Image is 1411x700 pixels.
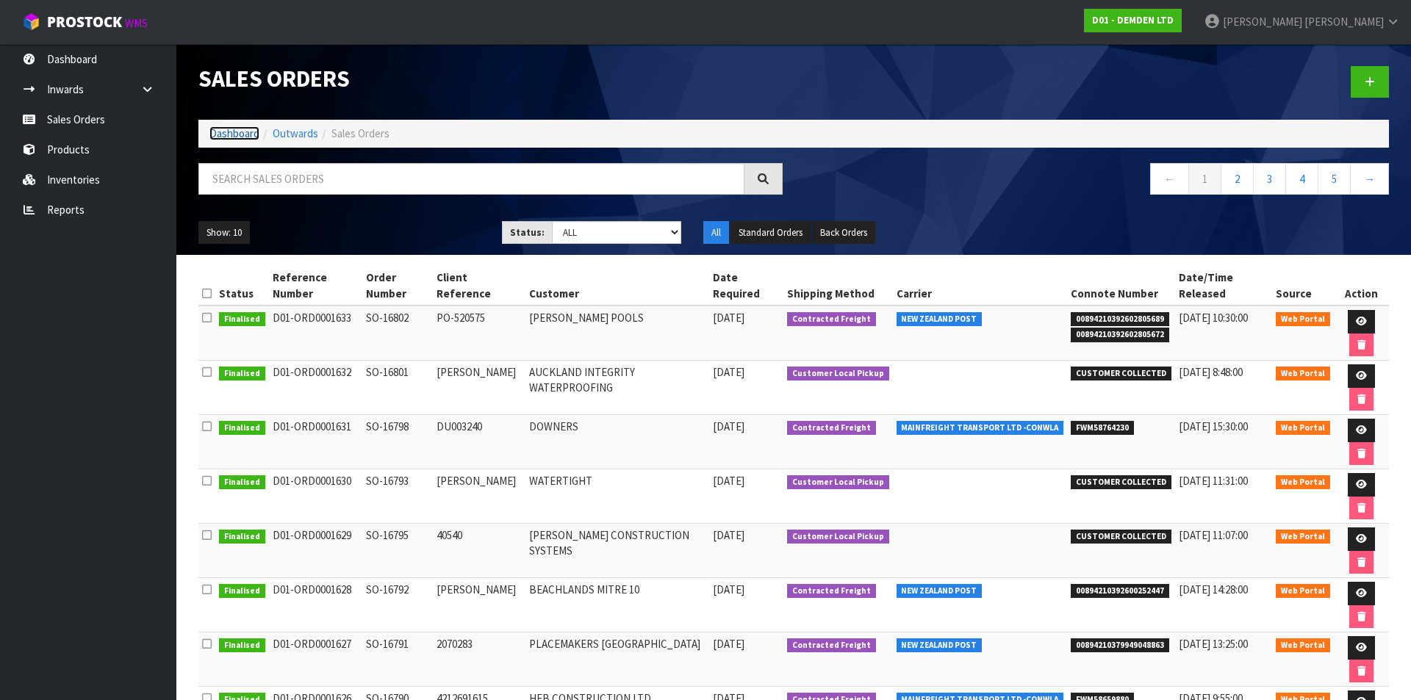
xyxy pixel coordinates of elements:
[1272,266,1334,306] th: Source
[1071,312,1169,327] span: 00894210392602805689
[1071,475,1171,490] span: CUSTOMER COLLECTED
[209,126,259,140] a: Dashboard
[787,312,876,327] span: Contracted Freight
[783,266,893,306] th: Shipping Method
[1175,266,1273,306] th: Date/Time Released
[219,638,265,653] span: Finalised
[433,524,525,578] td: 40540
[1276,584,1330,599] span: Web Portal
[219,475,265,490] span: Finalised
[198,221,250,245] button: Show: 10
[269,415,362,469] td: D01-ORD0001631
[362,469,434,524] td: SO-16793
[525,578,709,632] td: BEACHLANDS MITRE 10
[433,415,525,469] td: DU003240
[525,361,709,415] td: AUCKLAND INTEGRITY WATERPROOFING
[1276,312,1330,327] span: Web Portal
[713,311,744,325] span: [DATE]
[22,12,40,31] img: cube-alt.png
[805,163,1389,199] nav: Page navigation
[269,524,362,578] td: D01-ORD0001629
[362,524,434,578] td: SO-16795
[1276,638,1330,653] span: Web Portal
[713,528,744,542] span: [DATE]
[1285,163,1318,195] a: 4
[1276,421,1330,436] span: Web Portal
[1221,163,1254,195] a: 2
[1071,584,1169,599] span: 00894210392600252447
[730,221,811,245] button: Standard Orders
[787,475,889,490] span: Customer Local Pickup
[362,415,434,469] td: SO-16798
[787,638,876,653] span: Contracted Freight
[433,632,525,687] td: 2070283
[219,530,265,544] span: Finalised
[713,474,744,488] span: [DATE]
[713,365,744,379] span: [DATE]
[1071,638,1169,653] span: 00894210379949048863
[1179,311,1248,325] span: [DATE] 10:30:00
[269,469,362,524] td: D01-ORD0001630
[1071,421,1134,436] span: FWM58764230
[1334,266,1389,306] th: Action
[273,126,318,140] a: Outwards
[219,584,265,599] span: Finalised
[1179,365,1243,379] span: [DATE] 8:48:00
[1223,15,1302,29] span: [PERSON_NAME]
[713,582,744,596] span: [DATE]
[269,632,362,687] td: D01-ORD0001627
[510,226,545,239] strong: Status:
[1276,530,1330,544] span: Web Portal
[525,632,709,687] td: PLACEMAKERS [GEOGRAPHIC_DATA]
[812,221,875,245] button: Back Orders
[1071,367,1171,381] span: CUSTOMER COLLECTED
[1179,637,1248,651] span: [DATE] 13:25:00
[713,419,744,433] span: [DATE]
[525,469,709,524] td: WATERTIGHT
[331,126,389,140] span: Sales Orders
[1304,15,1384,29] span: [PERSON_NAME]
[433,266,525,306] th: Client Reference
[433,578,525,632] td: [PERSON_NAME]
[362,306,434,361] td: SO-16802
[1067,266,1175,306] th: Connote Number
[703,221,729,245] button: All
[1253,163,1286,195] a: 3
[215,266,269,306] th: Status
[525,524,709,578] td: [PERSON_NAME] CONSTRUCTION SYSTEMS
[269,306,362,361] td: D01-ORD0001633
[433,469,525,524] td: [PERSON_NAME]
[713,637,744,651] span: [DATE]
[1350,163,1389,195] a: →
[709,266,783,306] th: Date Required
[1071,328,1169,342] span: 00894210392602805672
[198,66,783,92] h1: Sales Orders
[897,638,983,653] span: NEW ZEALAND POST
[1150,163,1189,195] a: ←
[433,361,525,415] td: [PERSON_NAME]
[219,421,265,436] span: Finalised
[362,266,434,306] th: Order Number
[1092,14,1174,26] strong: D01 - DEMDEN LTD
[433,306,525,361] td: PO-520575
[897,584,983,599] span: NEW ZEALAND POST
[362,361,434,415] td: SO-16801
[1179,582,1248,596] span: [DATE] 14:28:00
[897,312,983,327] span: NEW ZEALAND POST
[1071,530,1171,544] span: CUSTOMER COLLECTED
[787,530,889,544] span: Customer Local Pickup
[1276,475,1330,490] span: Web Portal
[219,367,265,381] span: Finalised
[125,16,148,30] small: WMS
[787,421,876,436] span: Contracted Freight
[362,578,434,632] td: SO-16792
[219,312,265,327] span: Finalised
[525,266,709,306] th: Customer
[787,584,876,599] span: Contracted Freight
[198,163,744,195] input: Search sales orders
[269,578,362,632] td: D01-ORD0001628
[1179,528,1248,542] span: [DATE] 11:07:00
[1276,367,1330,381] span: Web Portal
[525,306,709,361] td: [PERSON_NAME] POOLS
[1188,163,1221,195] a: 1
